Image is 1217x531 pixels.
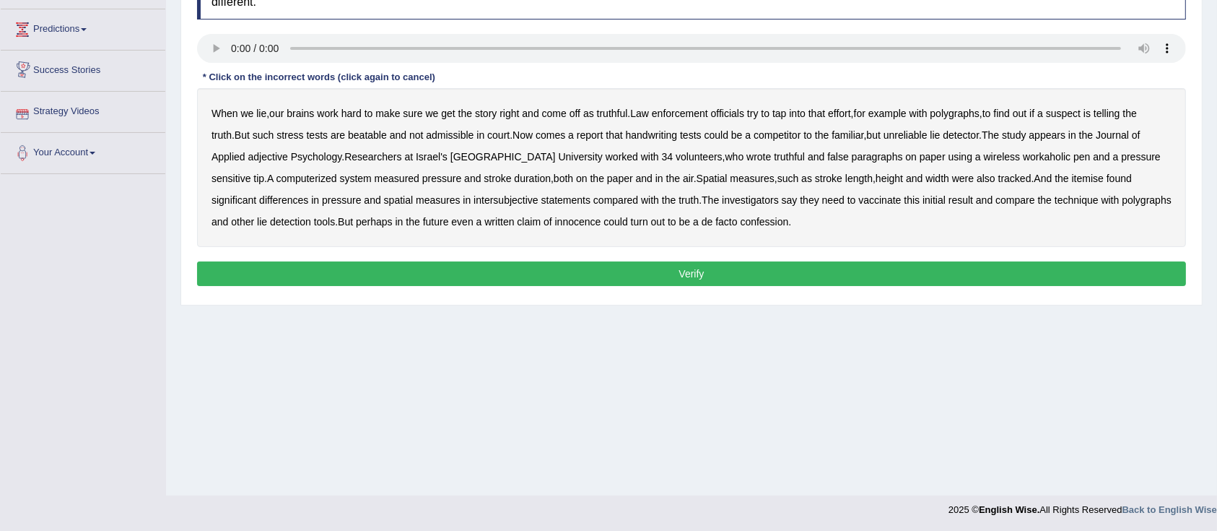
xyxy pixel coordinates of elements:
[423,216,449,228] b: future
[1073,151,1090,163] b: pen
[993,108,1010,119] b: find
[948,496,1217,517] div: 2025 © All Rights Reserved
[1038,194,1052,206] b: the
[1102,194,1120,206] b: with
[854,108,865,119] b: for
[747,108,759,119] b: try
[568,129,574,141] b: a
[422,173,461,184] b: pressure
[925,173,949,184] b: width
[910,108,928,119] b: with
[555,216,601,228] b: innocence
[631,216,648,228] b: turn
[606,151,638,163] b: worked
[597,108,628,119] b: truthful
[590,173,604,184] b: the
[845,173,873,184] b: length
[774,151,805,163] b: truthful
[1122,194,1172,206] b: polygraphs
[603,216,627,228] b: could
[1055,194,1099,206] b: technique
[314,216,336,228] b: tools
[554,173,573,184] b: both
[1083,108,1091,119] b: is
[231,216,254,228] b: other
[1002,129,1026,141] b: study
[338,216,353,228] b: But
[741,216,789,228] b: confession
[235,129,250,141] b: But
[948,151,972,163] b: using
[789,108,806,119] b: into
[1093,151,1109,163] b: and
[544,216,552,228] b: of
[451,216,473,228] b: even
[1068,129,1076,141] b: in
[291,151,342,163] b: Psychology
[356,216,393,228] b: perhaps
[906,173,922,184] b: and
[1072,173,1104,184] b: itemise
[884,129,928,141] b: unreliable
[1,51,165,87] a: Success Stories
[922,194,946,206] b: initial
[782,194,798,206] b: say
[847,194,856,206] b: to
[348,129,387,141] b: beatable
[1034,173,1052,184] b: And
[662,194,676,206] b: the
[606,129,622,141] b: that
[1055,173,1068,184] b: the
[464,173,481,184] b: and
[211,173,250,184] b: sensitive
[1,92,165,128] a: Strategy Videos
[666,173,680,184] b: the
[253,173,264,184] b: tip
[746,151,771,163] b: wrote
[593,194,638,206] b: compared
[772,108,786,119] b: tap
[930,108,980,119] b: polygraphs
[731,129,743,141] b: be
[403,108,422,119] b: sure
[474,194,538,206] b: intersubjective
[514,173,551,184] b: duration
[641,151,659,163] b: with
[725,151,744,163] b: who
[1079,129,1093,141] b: the
[211,194,256,206] b: significant
[476,129,484,141] b: in
[409,129,423,141] b: not
[979,504,1039,515] strong: English Wise.
[256,108,266,119] b: lie
[1121,151,1160,163] b: pressure
[652,108,708,119] b: enforcement
[607,173,633,184] b: paper
[458,108,472,119] b: the
[679,194,699,206] b: truth
[317,108,339,119] b: work
[197,88,1186,247] div: , . , , . . , . . , . , . , , . . . .
[828,108,851,119] b: effort
[441,108,455,119] b: get
[267,173,274,184] b: A
[904,194,920,206] b: this
[683,173,694,184] b: air
[630,108,649,119] b: Law
[876,173,903,184] b: height
[331,129,345,141] b: are
[1037,108,1043,119] b: a
[984,151,1021,163] b: wireless
[311,194,319,206] b: in
[803,129,812,141] b: to
[475,108,497,119] b: story
[307,129,328,141] b: tests
[339,173,371,184] b: system
[815,129,829,141] b: the
[858,194,901,206] b: vaccinate
[668,216,676,228] b: to
[1122,504,1217,515] a: Back to English Wise
[827,151,849,163] b: false
[852,151,903,163] b: paragraphs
